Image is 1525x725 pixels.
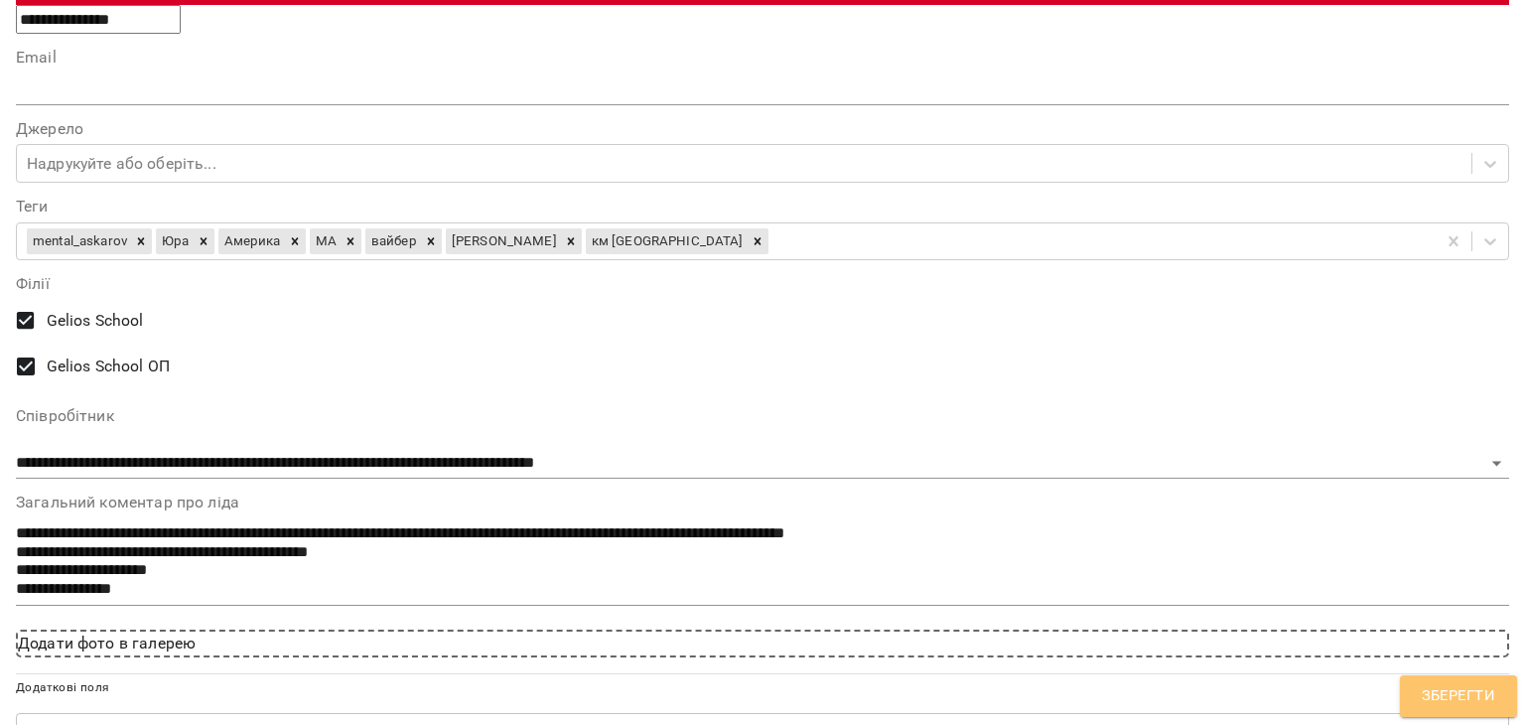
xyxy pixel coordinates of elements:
div: вайбер [365,228,420,254]
span: Зберегти [1422,683,1495,709]
label: Email [16,50,1509,66]
div: Америка [218,228,284,254]
label: Філії [16,276,1509,292]
label: Загальний коментар про ліда [16,495,1509,510]
div: mental_askarov [27,228,130,254]
button: Зберегти [1400,675,1517,717]
label: Джерело [16,121,1509,137]
label: Теги [16,199,1509,215]
span: Gelios School [47,309,144,333]
div: Надрукуйте або оберіть... [27,152,216,176]
div: Юра [156,228,192,254]
span: Gelios School ОП [47,355,170,378]
div: км [GEOGRAPHIC_DATA] [586,228,747,254]
div: Додати фото в галерею [16,630,1509,657]
label: Співробітник [16,408,1509,424]
span: Додаткові поля [16,680,109,694]
div: МА [310,228,340,254]
div: [PERSON_NAME] [446,228,560,254]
